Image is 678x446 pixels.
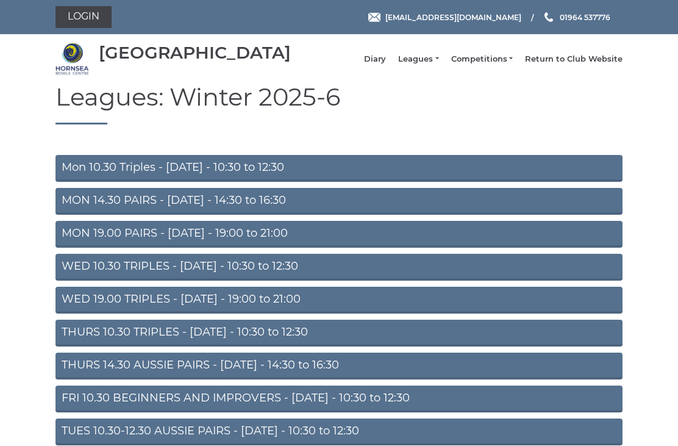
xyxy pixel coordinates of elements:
[55,254,623,281] a: WED 10.30 TRIPLES - [DATE] - 10:30 to 12:30
[368,13,380,22] img: Email
[398,54,438,65] a: Leagues
[55,155,623,182] a: Mon 10.30 Triples - [DATE] - 10:30 to 12:30
[544,12,553,22] img: Phone us
[99,43,291,62] div: [GEOGRAPHIC_DATA]
[55,42,89,76] img: Hornsea Bowls Centre
[560,12,610,21] span: 01964 537776
[55,84,623,124] h1: Leagues: Winter 2025-6
[55,419,623,445] a: TUES 10.30-12.30 AUSSIE PAIRS - [DATE] - 10:30 to 12:30
[55,188,623,215] a: MON 14.30 PAIRS - [DATE] - 14:30 to 16:30
[55,320,623,347] a: THURS 10.30 TRIPLES - [DATE] - 10:30 to 12:30
[55,221,623,248] a: MON 19.00 PAIRS - [DATE] - 19:00 to 21:00
[55,287,623,314] a: WED 19.00 TRIPLES - [DATE] - 19:00 to 21:00
[364,54,386,65] a: Diary
[525,54,623,65] a: Return to Club Website
[368,12,521,23] a: Email [EMAIL_ADDRESS][DOMAIN_NAME]
[55,6,112,28] a: Login
[451,54,513,65] a: Competitions
[543,12,610,23] a: Phone us 01964 537776
[385,12,521,21] span: [EMAIL_ADDRESS][DOMAIN_NAME]
[55,353,623,379] a: THURS 14.30 AUSSIE PAIRS - [DATE] - 14:30 to 16:30
[55,386,623,412] a: FRI 10.30 BEGINNERS AND IMPROVERS - [DATE] - 10:30 to 12:30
